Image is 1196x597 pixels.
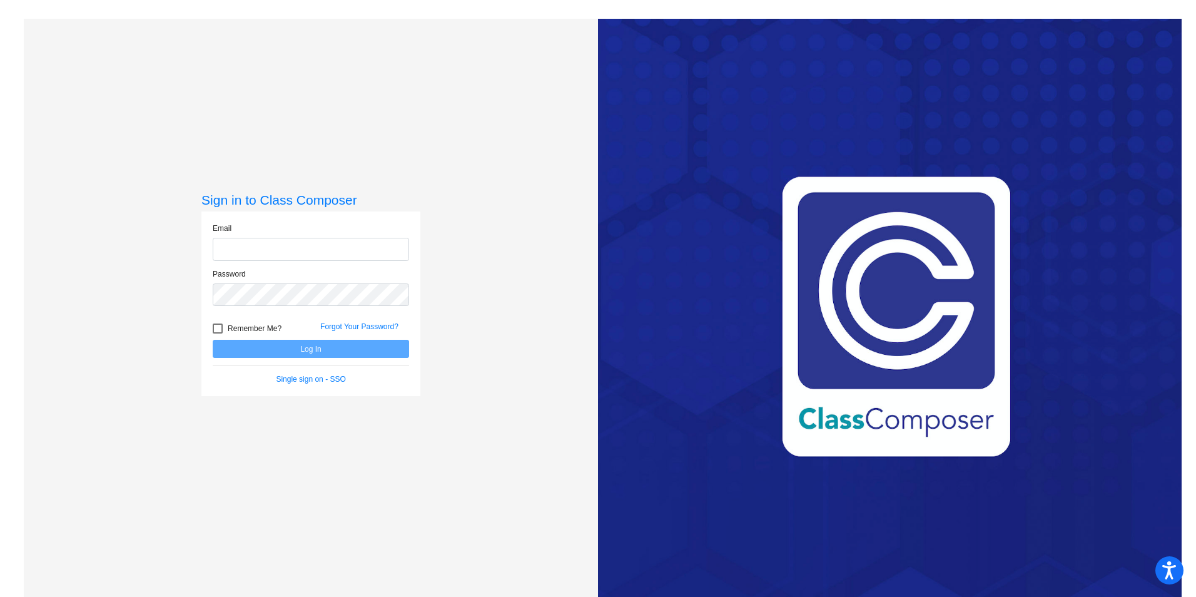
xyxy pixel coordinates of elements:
h3: Sign in to Class Composer [201,192,420,208]
label: Email [213,223,231,234]
span: Remember Me? [228,321,281,336]
button: Log In [213,340,409,358]
a: Forgot Your Password? [320,322,398,331]
a: Single sign on - SSO [276,375,345,384]
label: Password [213,268,246,280]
